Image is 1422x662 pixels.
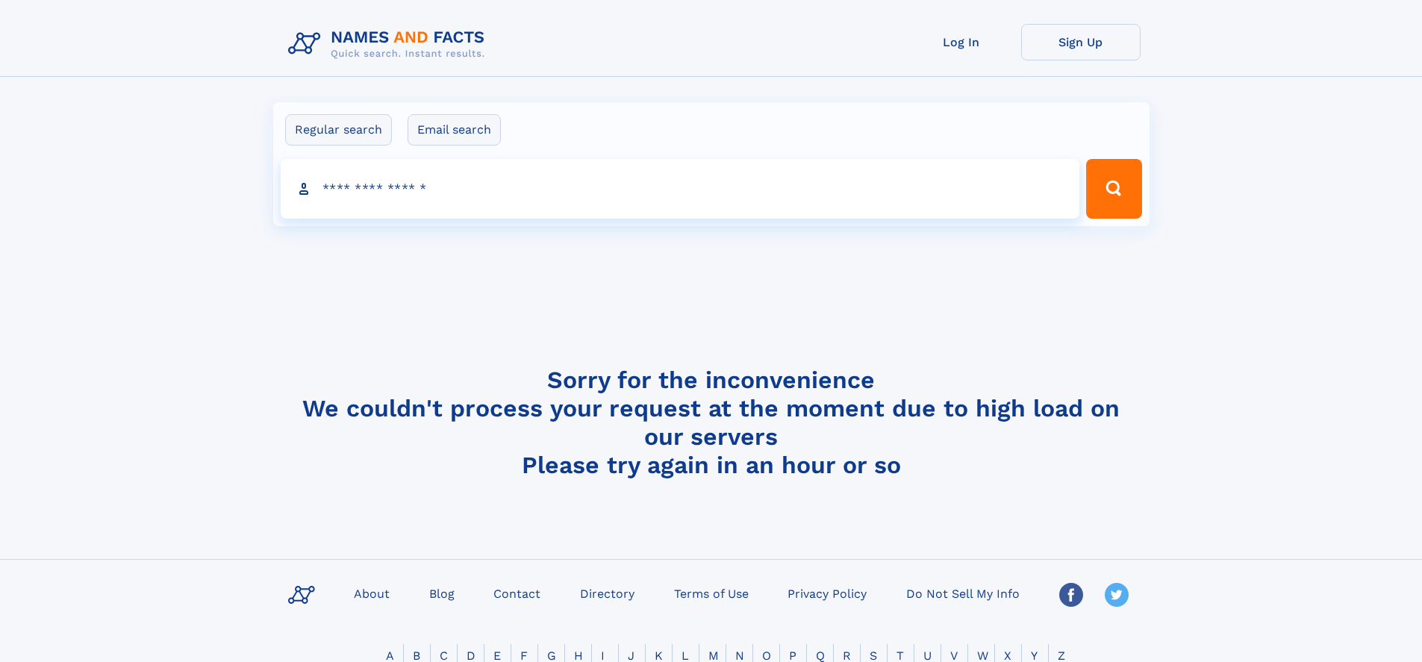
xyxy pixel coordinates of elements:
a: Do Not Sell My Info [900,582,1026,604]
label: Regular search [285,114,392,146]
a: Sign Up [1021,24,1141,60]
a: Blog [423,582,461,604]
a: Terms of Use [668,582,755,604]
img: Facebook [1059,583,1083,607]
a: Privacy Policy [782,582,873,604]
a: Directory [574,582,640,604]
img: Twitter [1105,583,1129,607]
h4: Sorry for the inconvenience We couldn't process your request at the moment due to high load on ou... [282,366,1141,479]
input: search input [281,159,1080,219]
a: About [348,582,396,604]
a: Log In [902,24,1021,60]
a: Contact [487,582,546,604]
button: Search Button [1086,159,1141,219]
img: Logo Names and Facts [282,24,497,64]
label: Email search [408,114,501,146]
